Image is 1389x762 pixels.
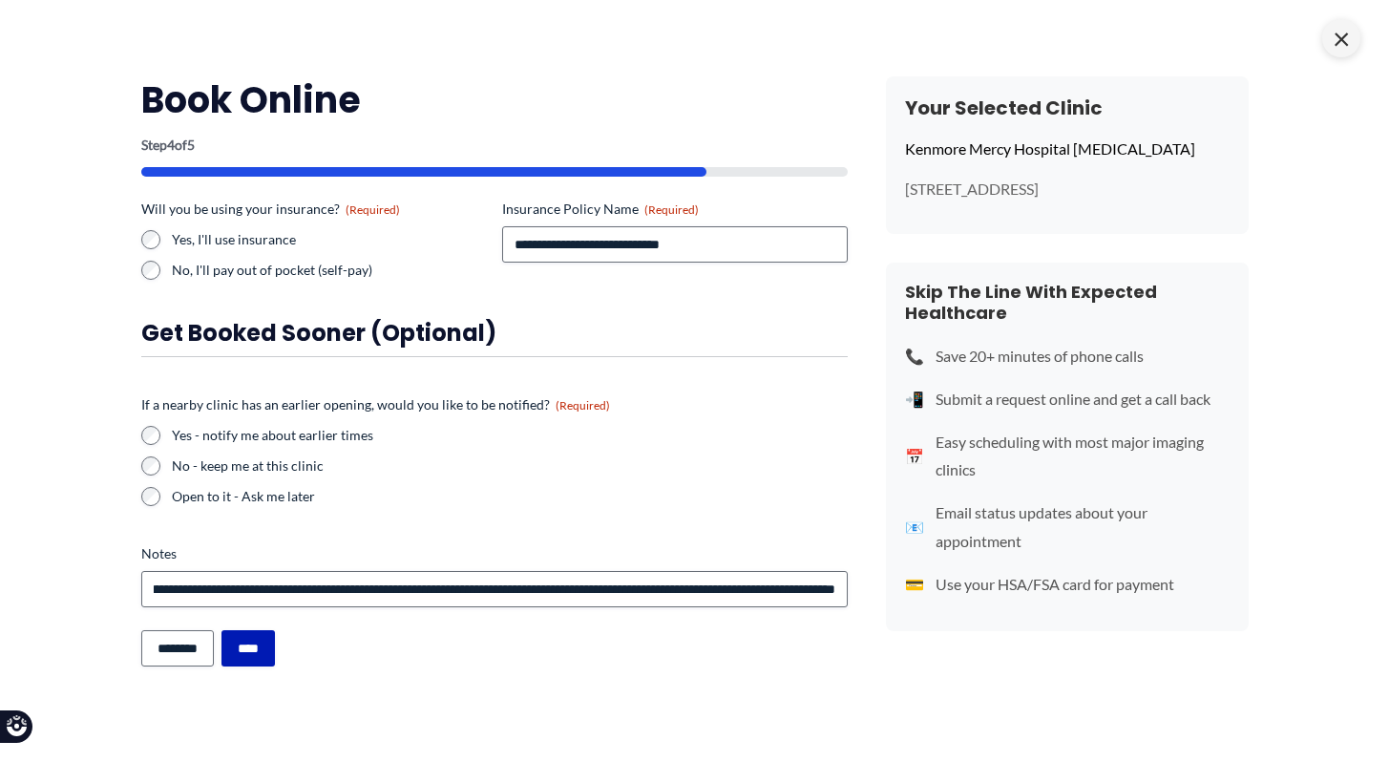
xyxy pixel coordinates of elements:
p: [STREET_ADDRESS] [905,179,1230,200]
span: 💳 [905,570,924,599]
span: 📞 [905,342,924,370]
label: No - keep me at this clinic [172,456,848,476]
label: Notes [141,544,848,563]
span: 📅 [905,442,924,471]
span: × [1322,19,1360,57]
li: Use your HSA/FSA card for payment [905,570,1230,599]
h2: Book Online [141,76,848,123]
label: Yes - notify me about earlier times [172,426,848,445]
span: (Required) [644,202,699,217]
span: 5 [187,137,195,153]
legend: Will you be using your insurance? [141,200,400,219]
h3: Your Selected Clinic [905,95,1230,120]
li: Email status updates about your appointment [905,498,1230,555]
li: Save 20+ minutes of phone calls [905,342,1230,370]
label: Insurance Policy Name [502,200,848,219]
li: Submit a request online and get a call back [905,385,1230,413]
span: 📧 [905,513,924,541]
legend: If a nearby clinic has an earlier opening, would you like to be notified? [141,395,610,414]
p: Kenmore Mercy Hospital [MEDICAL_DATA] [905,135,1230,163]
label: No, I'll pay out of pocket (self-pay) [172,261,487,280]
label: Open to it - Ask me later [172,487,848,506]
span: 4 [167,137,175,153]
p: Step of [141,138,848,152]
span: (Required) [556,398,610,413]
label: Yes, I'll use insurance [172,230,487,249]
span: 📲 [905,385,924,413]
li: Easy scheduling with most major imaging clinics [905,428,1230,484]
h3: Get booked sooner (optional) [141,318,848,348]
span: (Required) [346,202,400,217]
h4: Skip The Line With Expected Healthcare [905,282,1230,323]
